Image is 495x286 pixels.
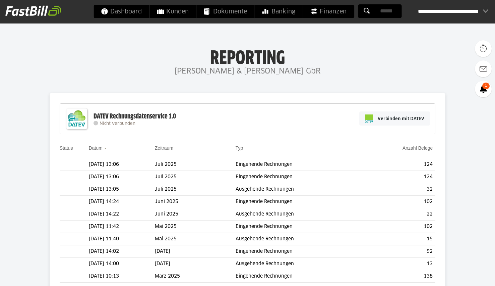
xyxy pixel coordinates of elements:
[67,47,428,65] h1: Reporting
[236,221,363,233] td: Eingehende Rechnungen
[359,111,430,126] a: Verbinden mit DATEV
[100,122,135,126] span: Nicht verbunden
[403,145,433,151] a: Anzahl Belege
[475,81,492,97] a: 1
[89,221,155,233] td: [DATE] 11:42
[262,5,295,18] span: Banking
[155,270,236,283] td: März 2025
[94,5,149,18] a: Dashboard
[155,245,236,258] td: [DATE]
[363,183,435,196] td: 32
[204,5,247,18] span: Dokumente
[236,196,363,208] td: Eingehende Rechnungen
[89,171,155,183] td: [DATE] 13:06
[196,5,254,18] a: Dokumente
[63,105,90,132] img: DATEV-Datenservice Logo
[236,171,363,183] td: Eingehende Rechnungen
[236,208,363,221] td: Ausgehende Rechnungen
[157,5,189,18] span: Kunden
[482,83,490,89] span: 1
[155,208,236,221] td: Juni 2025
[94,112,176,121] div: DATEV Rechnungsdatenservice 1.0
[363,270,435,283] td: 138
[89,258,155,270] td: [DATE] 14:00
[236,270,363,283] td: Eingehende Rechnungen
[104,148,108,149] img: sort_desc.gif
[155,258,236,270] td: [DATE]
[89,196,155,208] td: [DATE] 14:24
[363,245,435,258] td: 92
[236,158,363,171] td: Eingehende Rechnungen
[155,145,173,151] a: Zeitraum
[236,258,363,270] td: Ausgehende Rechnungen
[155,221,236,233] td: Mai 2025
[363,258,435,270] td: 13
[89,270,155,283] td: [DATE] 10:13
[363,158,435,171] td: 124
[236,233,363,245] td: Ausgehende Rechnungen
[89,245,155,258] td: [DATE] 14:02
[155,183,236,196] td: Juli 2025
[89,145,103,151] a: Datum
[5,5,61,16] img: fastbill_logo_white.png
[365,114,373,123] img: pi-datev-logo-farbig-24.svg
[303,5,354,18] a: Finanzen
[89,208,155,221] td: [DATE] 14:22
[149,5,196,18] a: Kunden
[363,171,435,183] td: 124
[378,115,424,122] span: Verbinden mit DATEV
[101,5,142,18] span: Dashboard
[310,5,347,18] span: Finanzen
[443,266,488,283] iframe: Öffnet ein Widget, in dem Sie weitere Informationen finden
[155,196,236,208] td: Juni 2025
[155,171,236,183] td: Juli 2025
[89,183,155,196] td: [DATE] 13:05
[236,245,363,258] td: Eingehende Rechnungen
[155,158,236,171] td: Juli 2025
[89,233,155,245] td: [DATE] 11:40
[236,145,243,151] a: Typ
[363,208,435,221] td: 22
[255,5,303,18] a: Banking
[236,183,363,196] td: Ausgehende Rechnungen
[155,233,236,245] td: Mai 2025
[60,145,73,151] a: Status
[363,221,435,233] td: 102
[363,233,435,245] td: 15
[363,196,435,208] td: 102
[89,158,155,171] td: [DATE] 13:06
